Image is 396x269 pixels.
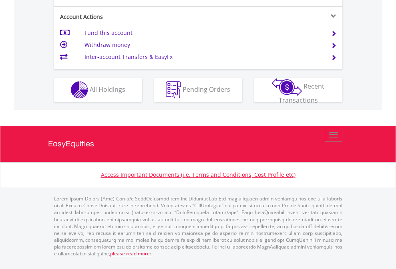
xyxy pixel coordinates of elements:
[54,13,198,21] div: Account Actions
[54,78,142,102] button: All Holdings
[84,39,321,51] td: Withdraw money
[90,85,125,93] span: All Holdings
[254,78,342,102] button: Recent Transactions
[183,85,230,93] span: Pending Orders
[84,27,321,39] td: Fund this account
[48,126,348,162] a: EasyEquities
[84,51,321,63] td: Inter-account Transfers & EasyFx
[54,195,342,257] p: Lorem Ipsum Dolors (Ame) Con a/e SeddOeiusmod tem InciDiduntut Lab Etd mag aliquaen admin veniamq...
[110,250,151,257] a: please read more:
[154,78,242,102] button: Pending Orders
[166,81,181,99] img: pending_instructions-wht.png
[101,171,295,178] a: Access Important Documents (i.e. Terms and Conditions, Cost Profile etc)
[272,78,302,96] img: transactions-zar-wht.png
[71,81,88,99] img: holdings-wht.png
